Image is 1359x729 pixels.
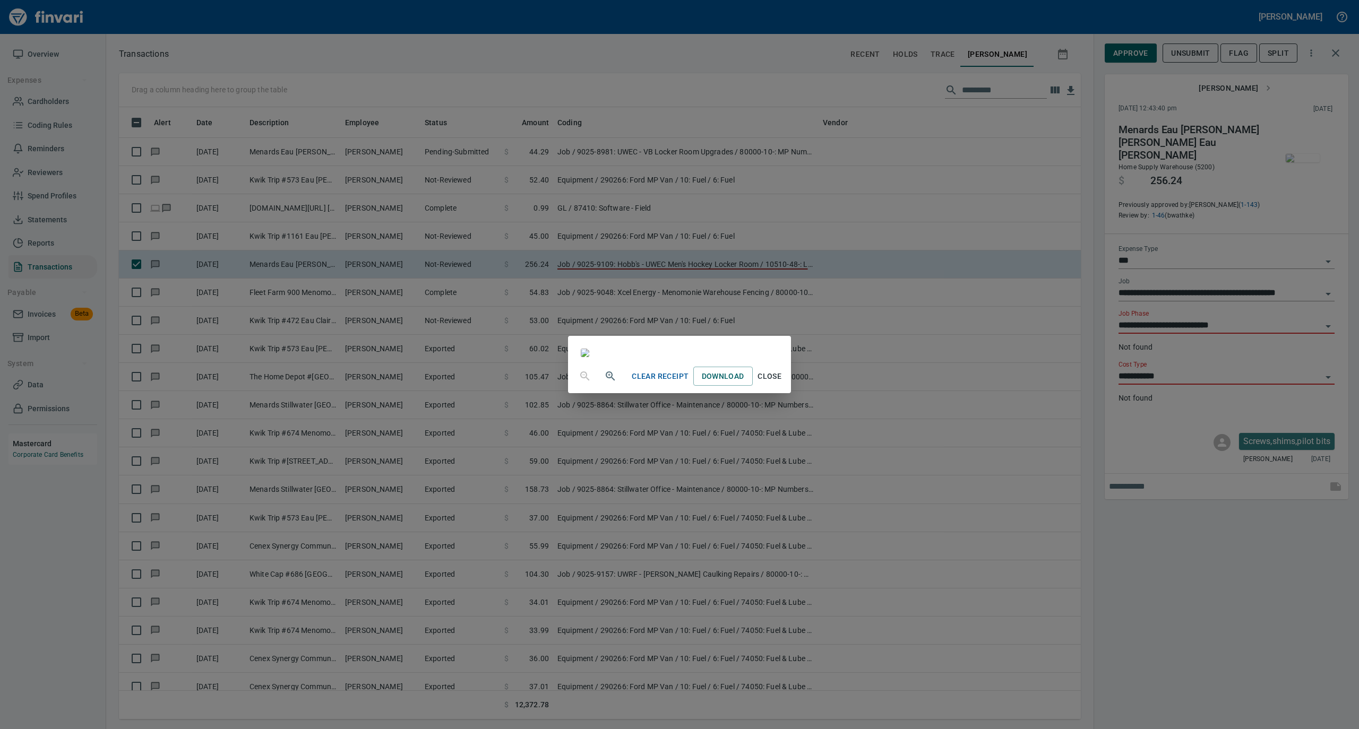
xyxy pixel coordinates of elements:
[581,349,589,357] img: receipts%2Fmarketjohnson%2F2025-09-03%2FQiSZPZQtGmWzW65gUiQmFh4iUd73__YsdQJ71pQxPnHkzqAJtM.jpg
[757,370,782,383] span: Close
[702,370,744,383] span: Download
[693,367,753,386] a: Download
[627,367,693,386] button: Clear Receipt
[753,367,787,386] button: Close
[632,370,689,383] span: Clear Receipt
